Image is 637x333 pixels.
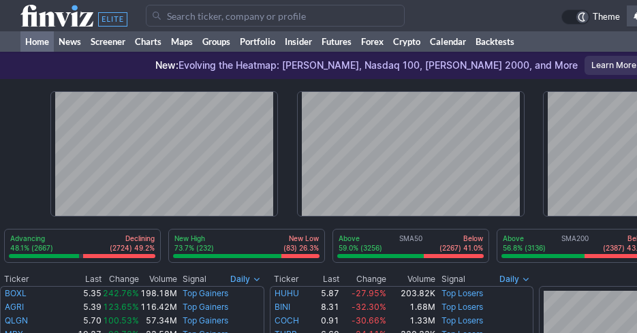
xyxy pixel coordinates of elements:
[441,274,465,285] span: Signal
[340,272,388,286] th: Change
[388,31,425,52] a: Crypto
[72,286,102,300] td: 5.35
[441,302,483,312] a: Top Losers
[352,302,386,312] span: -32.30%
[352,288,386,298] span: -27.95%
[496,272,533,286] button: Signals interval
[140,300,178,314] td: 116.42M
[72,314,102,328] td: 5.70
[387,272,435,286] th: Volume
[356,31,388,52] a: Forex
[166,31,198,52] a: Maps
[146,5,405,27] input: Search
[174,243,214,253] p: 73.7% (232)
[503,234,546,243] p: Above
[102,272,140,286] th: Change
[593,10,620,25] span: Theme
[387,300,435,314] td: 1.68M
[499,272,519,286] span: Daily
[275,315,299,326] a: COCH
[103,315,139,326] span: 100.53%
[227,272,264,286] button: Signals interval
[283,243,319,253] p: (83) 26.3%
[337,234,484,254] div: SMA50
[275,288,299,298] a: HUHU
[72,300,102,314] td: 5.39
[307,300,339,314] td: 8.31
[439,243,483,253] p: (2267) 41.0%
[441,288,483,298] a: Top Losers
[280,31,317,52] a: Insider
[230,272,250,286] span: Daily
[10,234,53,243] p: Advancing
[235,31,280,52] a: Portfolio
[130,31,166,52] a: Charts
[174,234,214,243] p: New High
[387,286,435,300] td: 203.82K
[561,10,620,25] a: Theme
[140,286,178,300] td: 198.18M
[103,288,139,298] span: 242.76%
[275,302,290,312] a: BINI
[5,315,28,326] a: QLGN
[86,31,130,52] a: Screener
[352,315,386,326] span: -30.66%
[307,272,339,286] th: Last
[183,315,228,326] a: Top Gainers
[155,59,578,72] p: Evolving the Heatmap: [PERSON_NAME], Nasdaq 100, [PERSON_NAME] 2000, and More
[339,243,382,253] p: 59.0% (3256)
[183,302,228,312] a: Top Gainers
[339,234,382,243] p: Above
[283,234,319,243] p: New Low
[20,31,54,52] a: Home
[140,272,178,286] th: Volume
[72,272,102,286] th: Last
[140,314,178,328] td: 57.34M
[5,302,24,312] a: AGRI
[307,314,339,328] td: 0.91
[439,234,483,243] p: Below
[155,59,178,71] span: New:
[425,31,471,52] a: Calendar
[110,234,155,243] p: Declining
[198,31,235,52] a: Groups
[471,31,519,52] a: Backtests
[5,288,27,298] a: BOXL
[441,315,483,326] a: Top Losers
[10,243,53,253] p: 48.1% (2667)
[270,272,308,286] th: Ticker
[54,31,86,52] a: News
[317,31,356,52] a: Futures
[503,243,546,253] p: 56.8% (3136)
[183,288,228,298] a: Top Gainers
[103,302,139,312] span: 123.65%
[387,314,435,328] td: 1.33M
[183,274,206,285] span: Signal
[110,243,155,253] p: (2724) 49.2%
[307,286,339,300] td: 5.87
